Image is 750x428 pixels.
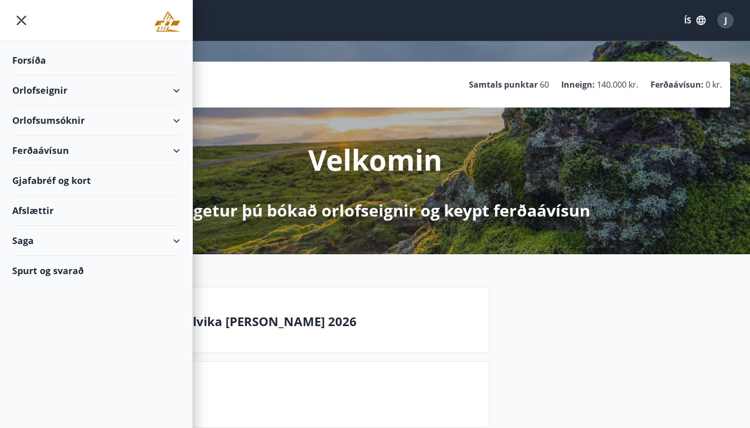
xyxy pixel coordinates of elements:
p: Hér getur þú bókað orlofseignir og keypt ferðaávísun [160,199,590,222]
div: Spurt og svarað [12,256,180,285]
p: Inneign : [561,79,595,90]
span: 140.000 kr. [597,79,638,90]
button: menu [12,11,31,30]
img: union_logo [155,11,180,32]
div: Ferðaávísun [12,136,180,166]
div: Orlofseignir [12,75,180,105]
p: Vetrarfrí, dymbilvika [PERSON_NAME] 2026 [95,313,481,330]
p: Spurt og svarað [95,387,481,405]
div: Orlofsumsóknir [12,105,180,136]
div: Forsíða [12,45,180,75]
span: 60 [540,79,549,90]
p: Samtals punktar [469,79,538,90]
p: Velkomin [308,140,442,179]
div: Saga [12,226,180,256]
p: Ferðaávísun : [651,79,704,90]
div: Afslættir [12,196,180,226]
button: ÍS [679,11,711,30]
span: J [724,15,727,26]
button: J [713,8,738,33]
span: 0 kr. [706,79,722,90]
div: Gjafabréf og kort [12,166,180,196]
